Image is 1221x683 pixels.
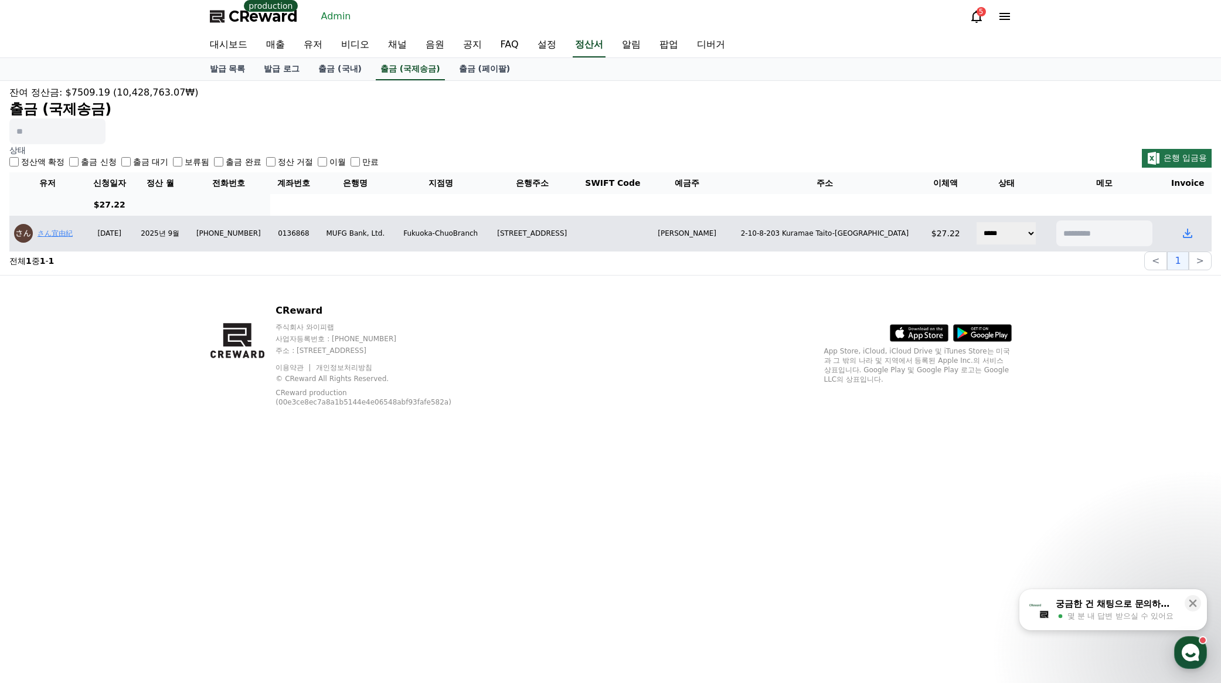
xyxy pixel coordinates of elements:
label: 보류됨 [185,156,209,168]
p: CReward production (00e3ce8ec7a8a1b5144e4e06548abf93fafe582a) [276,388,463,407]
a: 팝업 [650,33,688,57]
td: Fukuoka-ChuoBranch [393,216,488,252]
a: さん宜由紀 [38,229,73,237]
a: 홈 [4,372,77,401]
a: 개인정보처리방침 [316,363,372,372]
button: > [1189,252,1212,270]
span: CReward [229,7,298,26]
img: ACg8ocJyqIvzcjOKCc7CLR06tbfW3SYXcHq8ceDLY-NhrBxcOt2D2w=s96-c [14,224,33,243]
p: 사업자등록번호 : [PHONE_NUMBER] [276,334,481,344]
a: 발급 목록 [200,58,255,80]
span: 잔여 정산금: [9,87,62,98]
p: $27.22 [90,199,128,211]
h2: 출금 (국제송금) [9,100,1212,118]
strong: 1 [26,256,32,266]
a: 유저 [294,33,332,57]
th: 주소 [725,172,924,194]
th: 신청일자 [86,172,133,194]
button: 은행 입금용 [1142,149,1212,168]
td: [PHONE_NUMBER] [187,216,270,252]
a: 정산서 [573,33,606,57]
a: 공지 [454,33,491,57]
a: 알림 [613,33,650,57]
label: 출금 완료 [226,156,261,168]
span: 대화 [107,390,121,399]
a: 음원 [416,33,454,57]
a: 매출 [257,33,294,57]
span: 홈 [37,389,44,399]
strong: 1 [40,256,46,266]
td: MUFG Bank, Ltd. [317,216,393,252]
a: 비디오 [332,33,379,57]
th: 은행명 [317,172,393,194]
a: 대시보드 [200,33,257,57]
td: [STREET_ADDRESS] [488,216,577,252]
span: $7509.19 (10,428,763.07₩) [66,87,199,98]
p: $27.22 [929,227,962,239]
a: 설정 [528,33,566,57]
p: © CReward All Rights Reserved. [276,374,481,383]
a: 설정 [151,372,225,401]
a: 채널 [379,33,416,57]
p: App Store, iCloud, iCloud Drive 및 iTunes Store는 미국과 그 밖의 나라 및 지역에서 등록된 Apple Inc.의 서비스 상표입니다. Goo... [824,346,1012,384]
th: 계좌번호 [270,172,318,194]
th: Invoice [1164,172,1212,194]
th: 은행주소 [488,172,577,194]
th: 메모 [1045,172,1164,194]
th: 유저 [9,172,86,194]
button: < [1144,252,1167,270]
th: 정산 월 [133,172,187,194]
a: 대화 [77,372,151,401]
a: 디버거 [688,33,734,57]
th: 지점명 [393,172,488,194]
td: 2-10-8-203 Kuramae Taito-[GEOGRAPHIC_DATA] [725,216,924,252]
p: CReward [276,304,481,318]
th: 예금주 [649,172,725,194]
td: [PERSON_NAME] [649,216,725,252]
p: 주소 : [STREET_ADDRESS] [276,346,481,355]
a: 5 [970,9,984,23]
strong: 1 [49,256,55,266]
a: CReward [210,7,298,26]
a: 출금 (국내) [309,58,371,80]
th: 전화번호 [187,172,270,194]
span: 은행 입금용 [1164,153,1207,162]
td: [DATE] [86,216,133,252]
a: Admin [317,7,356,26]
a: FAQ [491,33,528,57]
label: 정산 거절 [278,156,313,168]
label: 정산액 확정 [21,156,64,168]
p: 전체 중 - [9,255,54,267]
span: 설정 [181,389,195,399]
th: 상태 [967,172,1046,194]
a: 출금 (국제송금) [376,58,445,80]
button: 1 [1167,252,1188,270]
a: 이용약관 [276,363,312,372]
td: 2025년 9월 [133,216,187,252]
label: 이월 [329,156,346,168]
label: 출금 대기 [133,156,168,168]
a: 출금 (페이팔) [450,58,520,80]
th: SWIFT Code [577,172,649,194]
label: 출금 신청 [81,156,116,168]
th: 이체액 [924,172,967,194]
p: 상태 [9,144,379,156]
div: 5 [977,7,986,16]
label: 만료 [362,156,379,168]
a: 발급 로그 [254,58,309,80]
td: 0136868 [270,216,318,252]
p: 주식회사 와이피랩 [276,322,481,332]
